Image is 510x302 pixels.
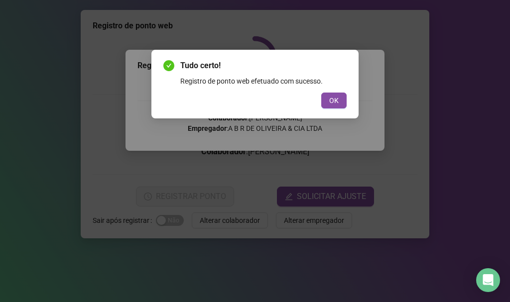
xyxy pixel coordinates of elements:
div: Registro de ponto web efetuado com sucesso. [180,76,347,87]
span: OK [329,95,339,106]
span: check-circle [163,60,174,71]
button: OK [321,93,347,108]
span: Tudo certo! [180,60,347,72]
div: Open Intercom Messenger [476,268,500,292]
